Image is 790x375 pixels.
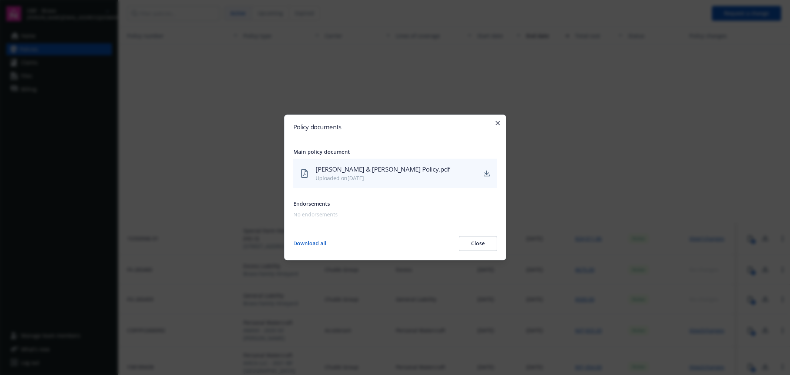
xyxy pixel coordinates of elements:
div: No endorsements [293,211,494,219]
div: Uploaded on [DATE] [316,175,476,182]
div: Main policy document [293,148,497,156]
a: download [482,169,491,178]
div: Endorsements [293,200,497,208]
button: Download all [293,236,326,251]
h2: Policy documents [293,124,497,130]
button: Close [459,236,497,251]
div: [PERSON_NAME] & [PERSON_NAME] Policy.pdf [316,165,476,174]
